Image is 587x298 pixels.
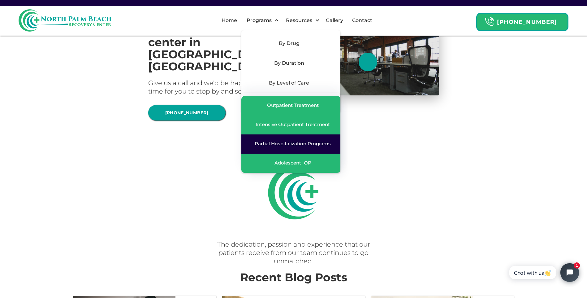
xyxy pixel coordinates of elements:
div: By Level of Care [245,79,333,87]
img: Header Calendar Icons [485,17,494,27]
div: Resources [284,17,314,24]
div: By Duration [241,53,340,73]
nav: Programs [241,30,340,113]
div: Programs [245,17,273,24]
h2: Want to visit our rehab center in [GEOGRAPHIC_DATA], [GEOGRAPHIC_DATA]? [148,24,291,72]
a: Home [218,11,241,30]
div: Outpatient Treatment [267,102,319,108]
a: Contact [348,11,376,30]
div: Partial Hospitalization Programs [255,141,331,147]
strong: [PHONE_NUMBER] [497,19,557,25]
div: Resources [281,11,321,30]
nav: By Level of Care [241,93,340,173]
div: Intensive Outpatient Treatment [256,121,330,128]
div: By Drug [245,40,333,47]
a: Gallery [322,11,347,30]
div: By Duration [245,59,333,67]
a: Partial Hospitalization Programs [241,134,340,154]
div: Programs [241,11,281,30]
div: Mental Health [241,93,340,113]
div: By Level of Care [241,73,340,93]
div: By Drug [241,33,340,53]
h2: Recent Blog Posts [73,271,514,283]
a: Intensive Outpatient Treatment [241,115,340,134]
div: The dedication, passion and experience that our patients receive from our team continues to go un... [206,240,381,265]
a: Header Calendar Icons[PHONE_NUMBER] [476,10,568,31]
a: Adolescent IOP [241,154,340,173]
iframe: Tidio Chat [503,258,584,287]
div: Give us a call and we'd be happy to set a time for you to stop by and see the facility. [148,79,291,95]
a: Outpatient Treatment [241,96,340,115]
div: Adolescent IOP [274,160,311,166]
a: [PHONE_NUMBER] [148,105,226,121]
a: open lightbox [297,24,439,95]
